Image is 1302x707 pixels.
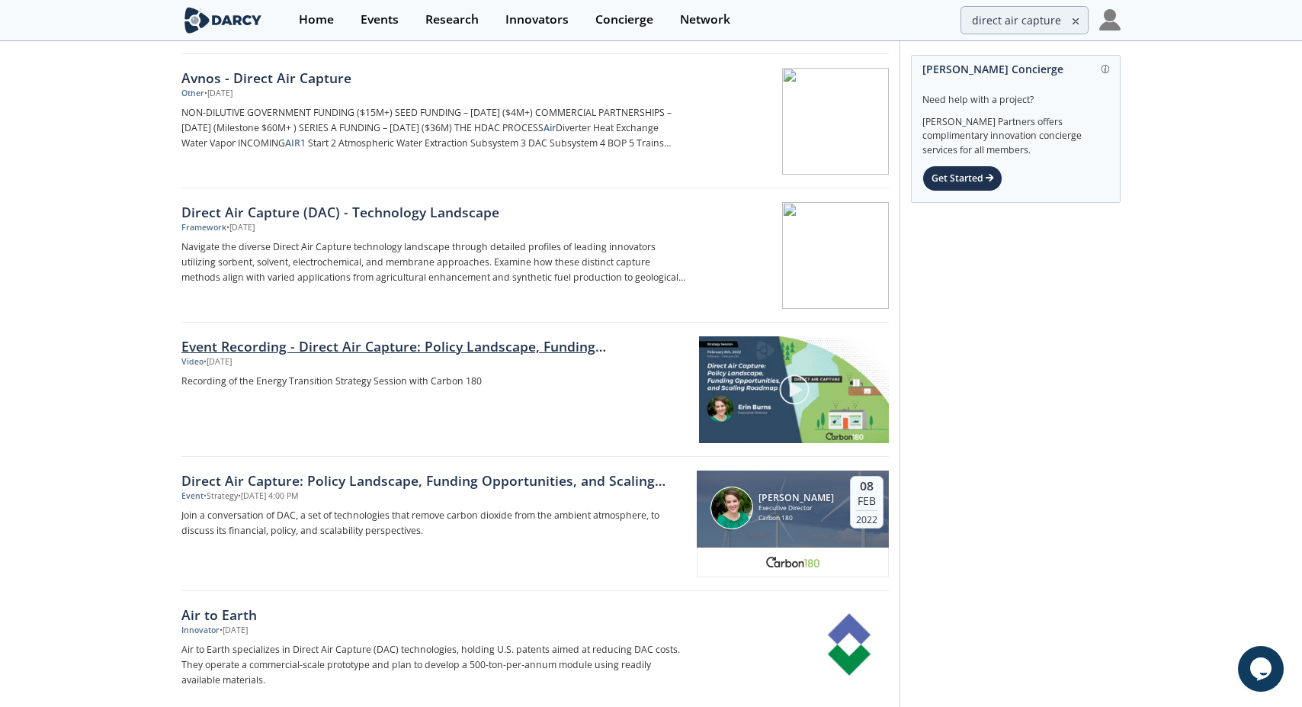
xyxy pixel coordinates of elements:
p: Air to Earth specializes in Direct Air Capture (DAC) technologies, holding U.S. patents aimed at ... [181,642,686,688]
img: play-chapters-gray.svg [778,374,810,406]
div: • [DATE] [204,356,232,368]
div: Network [680,14,730,26]
div: Avnos - Direct Air Capture [181,68,686,88]
div: Event [181,490,204,503]
div: Concierge [595,14,653,26]
img: Erin Burns [710,487,753,529]
p: NON-DILUTIVE GOVERNMENT FUNDING ($15M+) SEED FUNDING – [DATE] ($4M+) COMMERCIAL PARTNERSHIPS – [D... [181,105,686,151]
div: Need help with a project? [922,82,1109,107]
div: [PERSON_NAME] Partners offers complimentary innovation concierge services for all members. [922,107,1109,157]
div: Events [361,14,399,26]
div: Video [181,356,204,368]
div: Air to Earth [181,605,686,625]
div: Innovator [181,625,220,637]
div: Other [181,88,204,100]
div: Direct Air Capture (DAC) - Technology Landscape [181,202,686,222]
strong: AIR [285,137,300,149]
div: Framework [181,222,226,234]
div: • [DATE] [220,625,248,637]
strong: Air [544,121,556,134]
div: 08 [856,479,877,494]
img: 1624484671150-1624453448027%5B1%5D [766,553,819,571]
div: Feb [856,494,877,508]
img: logo-wide.svg [181,7,265,34]
a: Direct Air Capture: Policy Landscape, Funding Opportunities, and Scaling Roadmap Event •Strategy•... [181,457,889,591]
div: Innovators [505,14,569,26]
div: Carbon 180 [758,513,834,523]
a: Direct Air Capture (DAC) - Technology Landscape Framework •[DATE] Navigate the diverse Direct Air... [181,188,889,323]
iframe: chat widget [1238,646,1287,692]
p: Navigate the diverse Direct Air Capture technology landscape through detailed profiles of leading... [181,239,686,285]
img: information.svg [1102,65,1110,73]
div: 2022 [856,510,877,525]
img: Profile [1099,9,1121,31]
div: [PERSON_NAME] Concierge [922,56,1109,82]
a: Avnos - Direct Air Capture Other •[DATE] NON-DILUTIVE GOVERNMENT FUNDING ($15M+) SEED FUNDING – [... [181,54,889,188]
p: Join a conversation of DAC, a set of technologies that remove carbon dioxide from the ambient atm... [181,508,686,538]
div: • Strategy • [DATE] 4:00 PM [204,490,298,503]
img: Air to Earth [812,607,887,682]
a: Event Recording - Direct Air Capture: Policy Landscape, Funding Opportunities, and Scaling Roadmap [181,336,688,356]
div: Get Started [922,166,1002,191]
div: Executive Director [758,503,834,513]
a: Recording of the Energy Transition Strategy Session with Carbon 180 [181,374,688,389]
div: • [DATE] [226,222,255,234]
div: Home [299,14,334,26]
div: • [DATE] [204,88,232,100]
div: Direct Air Capture: Policy Landscape, Funding Opportunities, and Scaling Roadmap [181,471,686,490]
div: [PERSON_NAME] [758,493,834,503]
input: Advanced Search [960,6,1089,34]
div: Research [425,14,479,26]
